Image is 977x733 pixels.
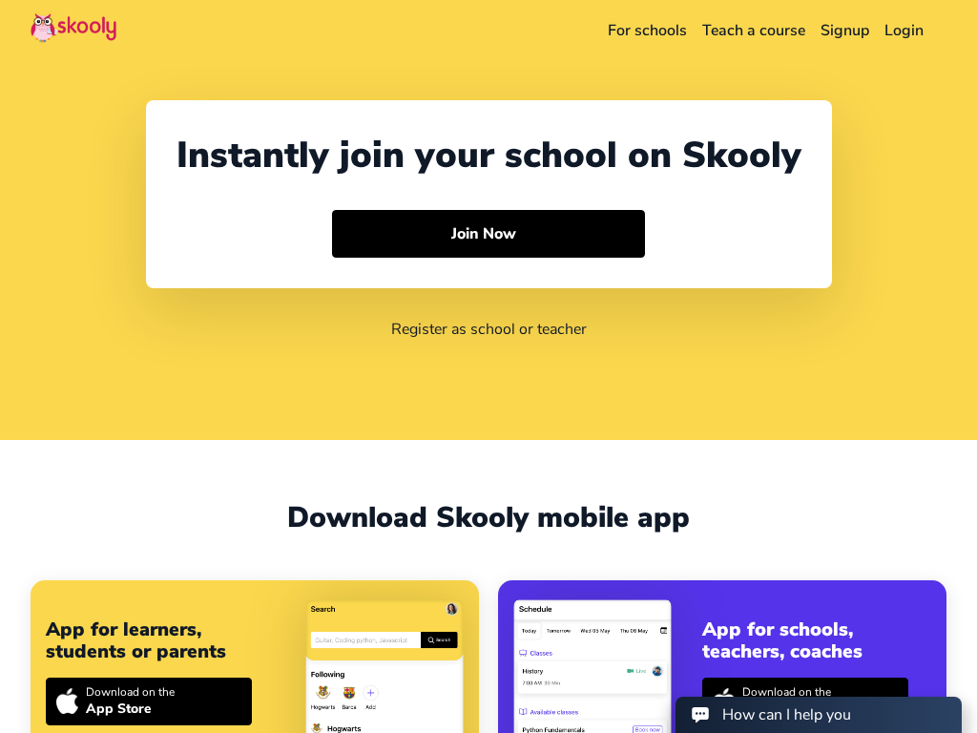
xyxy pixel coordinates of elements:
div: Download on the [86,684,175,700]
a: Register as school or teacher [391,319,587,340]
img: icon-apple [713,688,735,714]
div: Download Skooly mobile app [31,501,946,534]
a: Download on theApp Store [46,678,252,725]
a: Download on theApp Store [702,678,908,725]
div: App Store [86,700,175,718]
button: Join Now [332,210,645,258]
a: Signup [813,15,877,46]
div: App for learners, students or parents [46,618,275,662]
a: For schools [600,15,695,46]
div: App for schools, teachers, coaches [702,618,931,662]
a: Login [877,15,931,46]
div: Download on the [742,684,831,700]
a: Teach a course [695,15,813,46]
img: Skooly [31,12,116,43]
img: icon-apple [56,688,78,714]
div: Instantly join your school on Skooly [177,131,801,179]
